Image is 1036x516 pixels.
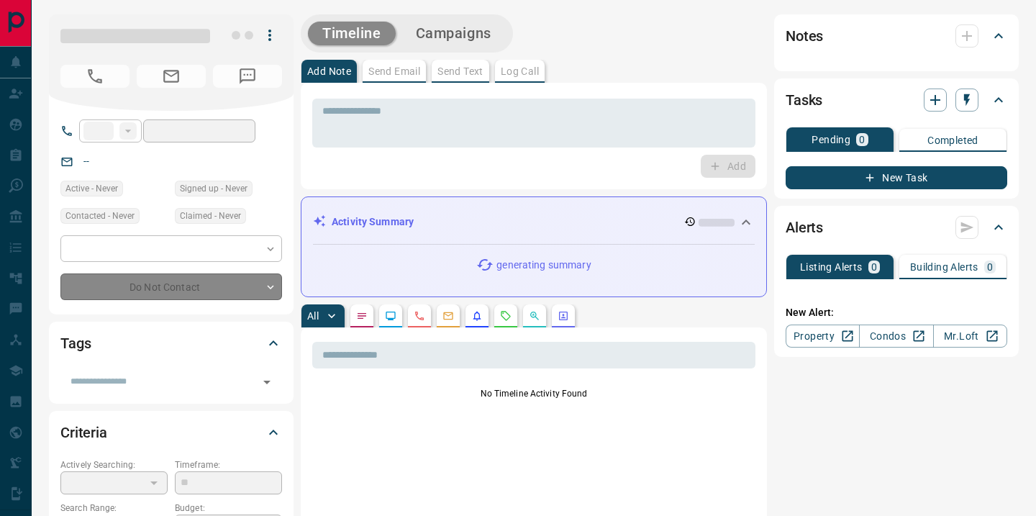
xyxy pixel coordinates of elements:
[60,332,91,355] h2: Tags
[927,135,978,145] p: Completed
[500,310,512,322] svg: Requests
[442,310,454,322] svg: Emails
[307,311,319,321] p: All
[60,273,282,300] div: Do Not Contact
[786,216,823,239] h2: Alerts
[496,258,591,273] p: generating summary
[213,65,282,88] span: No Number
[65,209,135,223] span: Contacted - Never
[137,65,206,88] span: No Email
[871,262,877,272] p: 0
[933,325,1007,348] a: Mr.Loft
[307,66,351,76] p: Add Note
[385,310,396,322] svg: Lead Browsing Activity
[786,83,1007,117] div: Tasks
[800,262,863,272] p: Listing Alerts
[175,502,282,515] p: Budget:
[987,262,993,272] p: 0
[180,181,247,196] span: Signed up - Never
[257,372,277,392] button: Open
[786,19,1007,53] div: Notes
[786,166,1007,189] button: New Task
[786,210,1007,245] div: Alerts
[180,209,241,223] span: Claimed - Never
[65,181,118,196] span: Active - Never
[471,310,483,322] svg: Listing Alerts
[356,310,368,322] svg: Notes
[60,421,107,444] h2: Criteria
[401,22,506,45] button: Campaigns
[786,89,822,112] h2: Tasks
[60,458,168,471] p: Actively Searching:
[529,310,540,322] svg: Opportunities
[786,24,823,47] h2: Notes
[60,415,282,450] div: Criteria
[786,325,860,348] a: Property
[859,325,933,348] a: Condos
[786,305,1007,320] p: New Alert:
[910,262,978,272] p: Building Alerts
[859,135,865,145] p: 0
[558,310,569,322] svg: Agent Actions
[60,326,282,361] div: Tags
[175,458,282,471] p: Timeframe:
[312,387,755,400] p: No Timeline Activity Found
[60,65,129,88] span: No Number
[812,135,850,145] p: Pending
[60,502,168,515] p: Search Range:
[83,155,89,167] a: --
[414,310,425,322] svg: Calls
[332,214,414,230] p: Activity Summary
[308,22,396,45] button: Timeline
[313,209,755,235] div: Activity Summary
